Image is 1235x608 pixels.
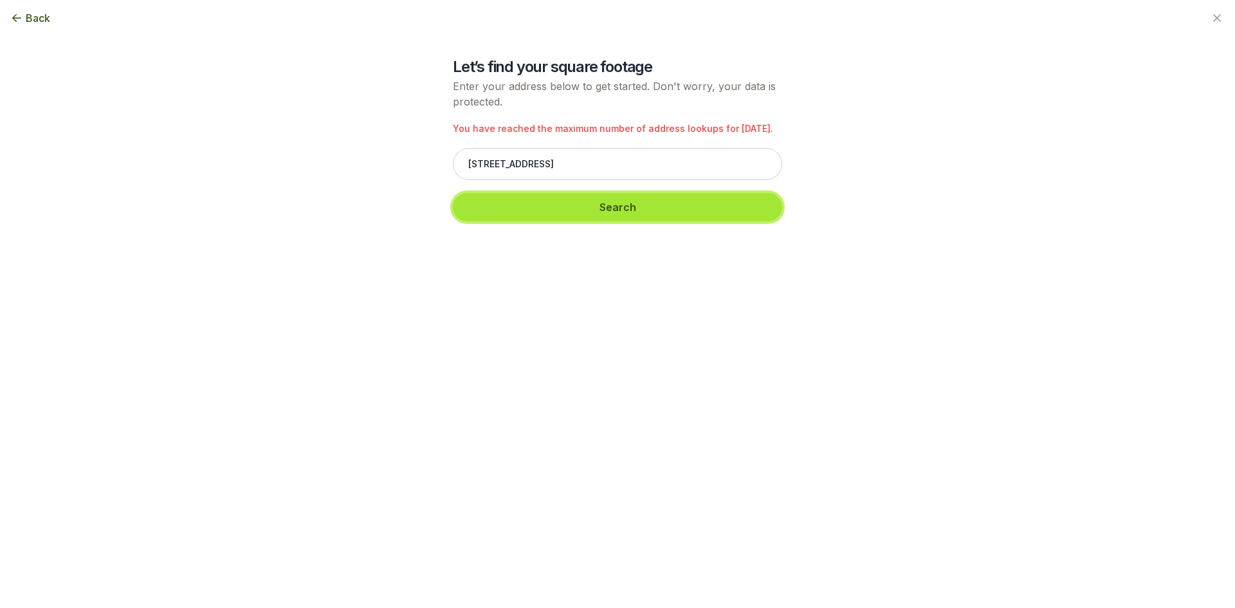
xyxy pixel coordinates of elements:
p: Enter your address below to get started. Don't worry, your data is protected. [453,78,782,109]
p: You have reached the maximum number of address lookups for [DATE]. [453,122,782,135]
h2: Let’s find your square footage [453,57,782,77]
button: Back [10,10,50,26]
span: Back [26,10,50,26]
button: Search [453,193,782,221]
input: Enter your address [453,148,782,180]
